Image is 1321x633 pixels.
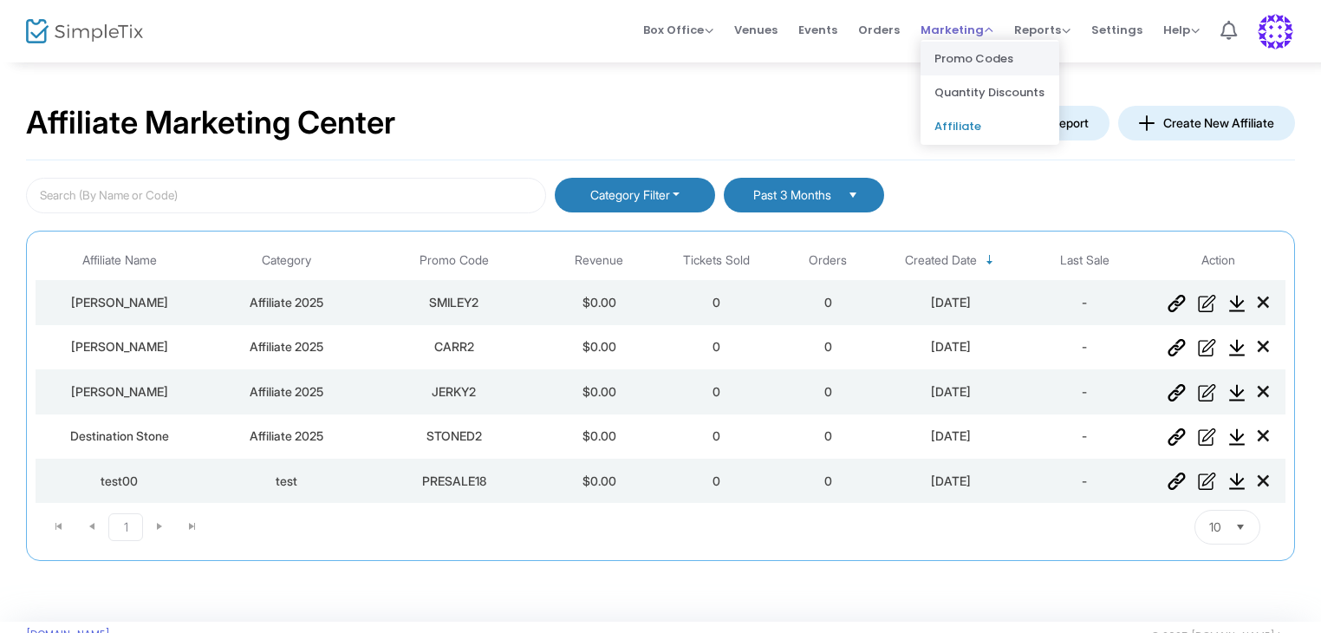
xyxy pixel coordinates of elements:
[26,104,395,142] h2: Affiliate Marketing Center
[1168,384,1186,401] img: Get Link
[432,384,476,399] span: JERKY2
[434,339,474,354] span: CARR2
[1209,519,1221,536] span: 10
[101,473,138,488] span: test00
[824,384,832,399] span: 0
[1018,240,1152,281] th: Last Sale
[1082,339,1087,354] span: -
[537,240,660,281] th: Revenue
[1082,295,1087,310] span: -
[1198,295,1216,312] img: Edit Affiliate
[841,186,865,204] button: Select
[1198,384,1216,401] img: Edit Affiliate
[1258,473,1269,490] i: Delete Affiliate
[555,178,715,212] button: Category Filter
[1168,473,1186,490] img: Get Link
[931,384,971,399] span: [DATE]
[921,42,1059,75] li: Promo Codes
[1228,428,1246,446] img: Download Report
[1082,473,1087,488] span: -
[582,473,616,488] span: $0.00
[1163,22,1200,38] span: Help
[750,188,834,203] span: Past 3 Months
[1118,106,1295,140] button: Create New Affiliate
[426,428,482,443] span: STONED2
[429,295,478,310] span: SMILEY2
[931,339,971,354] span: [DATE]
[250,428,323,443] span: Affiliate 2025
[1258,294,1269,311] i: Delete Affiliate
[26,178,546,213] input: Search (By Name or Code)
[582,384,616,399] span: $0.00
[1198,473,1216,490] img: Edit Affiliate
[809,253,847,268] span: Orders
[660,240,772,281] th: Tickets Sold
[582,295,616,310] span: $0.00
[250,339,323,354] span: Affiliate 2025
[276,473,297,488] span: test
[71,295,168,310] span: [PERSON_NAME]
[1168,295,1186,312] img: Get Link
[1152,240,1286,281] th: Action
[921,75,1059,109] li: Quantity Discounts
[713,295,720,310] span: 0
[921,109,1059,143] li: Affiliate
[1082,428,1087,443] span: -
[262,253,311,268] span: Category
[1139,115,1155,131] img: donwload-icon
[905,253,977,268] span: Created Date
[71,384,168,399] span: [PERSON_NAME]
[1014,22,1070,38] span: Reports
[1091,8,1142,52] span: Settings
[1168,428,1186,446] img: Get Link
[36,240,1285,504] div: Data table
[1228,473,1246,490] img: Download Report
[1258,383,1269,401] i: Delete Affiliate
[1258,338,1269,356] i: Delete Affiliate
[71,339,168,354] span: [PERSON_NAME]
[643,22,713,38] span: Box Office
[250,384,323,399] span: Affiliate 2025
[824,473,832,488] span: 0
[713,428,720,443] span: 0
[1228,295,1246,312] img: Download Report
[1168,339,1186,356] img: Get Link
[921,22,993,38] span: Marketing
[250,295,323,310] span: Affiliate 2025
[983,253,997,267] span: Sortable
[713,339,720,354] span: 0
[1228,511,1253,544] button: Select
[1082,384,1087,399] span: -
[824,428,832,443] span: 0
[858,8,900,52] span: Orders
[931,428,971,443] span: [DATE]
[108,513,143,541] span: Page 1
[931,295,971,310] span: [DATE]
[713,473,720,488] span: 0
[582,339,616,354] span: $0.00
[931,473,971,488] span: [DATE]
[798,8,837,52] span: Events
[824,339,832,354] span: 0
[824,295,832,310] span: 0
[713,384,720,399] span: 0
[1198,428,1216,446] img: Edit Affiliate
[420,253,489,268] span: Promo Code
[1228,339,1246,356] img: Download Report
[582,428,616,443] span: $0.00
[1258,427,1269,445] i: Delete Affiliate
[1198,339,1216,356] img: Edit Affiliate
[734,8,778,52] span: Venues
[1228,384,1246,401] img: Download Report
[70,428,169,443] span: Destination Stone
[422,473,486,488] span: PRESALE18
[82,253,157,268] span: Affiliate Name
